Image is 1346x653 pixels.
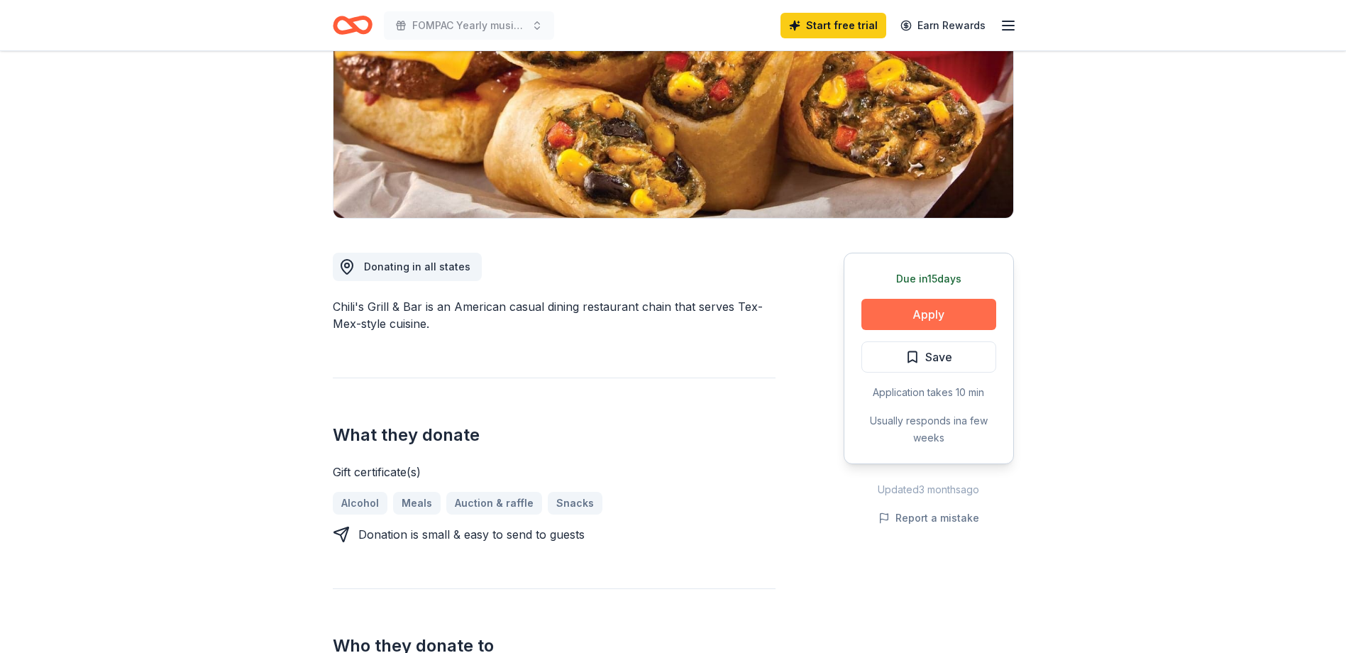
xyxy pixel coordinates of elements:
a: Snacks [548,492,602,515]
button: Save [861,341,996,373]
a: Earn Rewards [892,13,994,38]
button: Apply [861,299,996,330]
a: Meals [393,492,441,515]
div: Usually responds in a few weeks [861,412,996,446]
a: Home [333,9,373,42]
a: Start free trial [780,13,886,38]
h2: What they donate [333,424,776,446]
div: Application takes 10 min [861,384,996,401]
div: Due in 15 days [861,270,996,287]
span: FOMPAC Yearly music bingo [412,17,526,34]
button: Report a mistake [878,510,979,527]
div: Donation is small & easy to send to guests [358,526,585,543]
a: Alcohol [333,492,387,515]
button: FOMPAC Yearly music bingo [384,11,554,40]
div: Gift certificate(s) [333,463,776,481]
div: Updated 3 months ago [844,481,1014,498]
span: Donating in all states [364,260,470,273]
span: Save [925,348,952,366]
div: Chili's Grill & Bar is an American casual dining restaurant chain that serves Tex-Mex-style cuisine. [333,298,776,332]
a: Auction & raffle [446,492,542,515]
